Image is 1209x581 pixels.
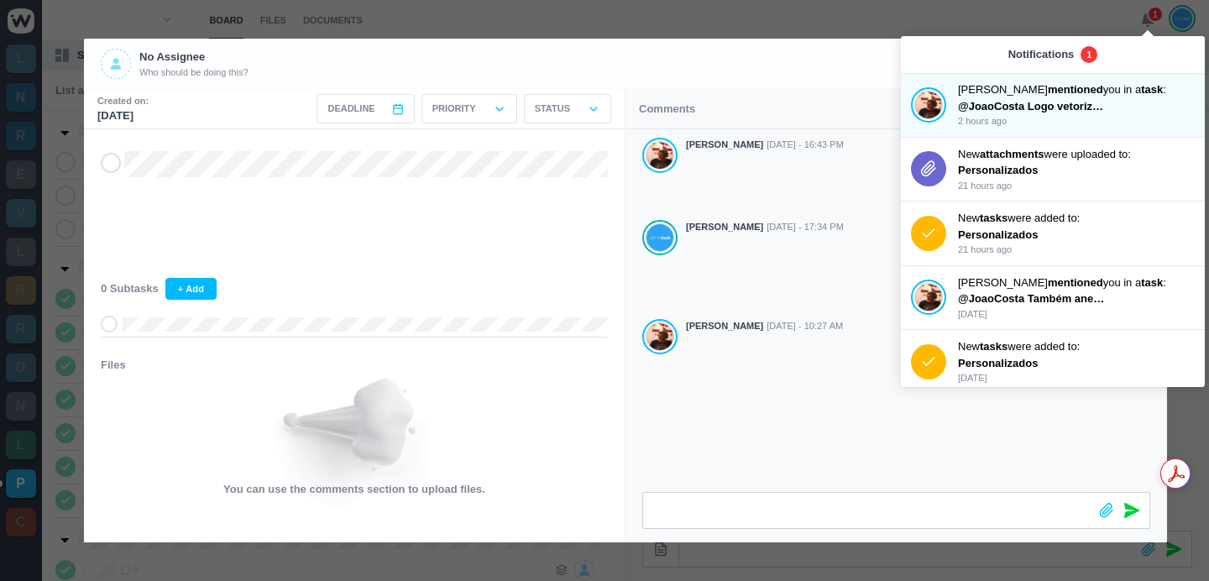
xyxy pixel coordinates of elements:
[958,81,1195,98] p: [PERSON_NAME] you in a :
[958,146,1195,163] p: New were uploaded to:
[958,114,1195,128] p: 2 hours ago
[958,371,1195,385] p: [DATE]
[958,307,1195,322] p: [DATE]
[1008,46,1075,63] p: Notifications
[1081,46,1097,63] span: 1
[958,338,1195,355] p: New were added to:
[911,338,1195,385] a: Newtaskswere added to: Personalizados [DATE]
[911,210,1195,257] a: Newtaskswere added to: Personalizados 21 hours ago
[980,340,1007,353] strong: tasks
[97,107,149,124] p: [DATE]
[1048,83,1103,96] strong: mentioned
[1141,276,1163,289] strong: task
[958,355,1109,372] p: Personalizados
[980,148,1044,160] strong: attachments
[958,179,1195,193] p: 21 hours ago
[139,65,249,80] span: Who should be doing this?
[911,81,1195,128] a: Antonio Lopes [PERSON_NAME]mentionedyou in atask: @JoaoCosta Logo vetorizado na drive 2 hours ago
[327,102,374,116] span: Deadline
[958,227,1109,243] p: Personalizados
[958,100,1157,113] span: @JoaoCosta Logo vetorizado na drive
[1141,83,1163,96] strong: task
[958,243,1195,257] p: 21 hours ago
[432,102,476,116] p: Priority
[139,49,249,65] p: No Assignee
[915,283,942,311] img: Antonio Lopes
[915,91,942,119] img: Antonio Lopes
[958,162,1109,179] p: Personalizados
[97,94,149,108] small: Created on:
[958,210,1195,227] p: New were added to:
[911,275,1195,322] a: Antonio Lopes [PERSON_NAME]mentionedyou in atask: @JoaoCosta Também anexamos a arte final com a m...
[535,102,570,116] p: Status
[639,101,695,118] p: Comments
[911,146,1195,193] a: Newattachmentswere uploaded to: Personalizados 21 hours ago
[980,212,1007,224] strong: tasks
[1048,276,1103,289] strong: mentioned
[958,275,1195,291] p: [PERSON_NAME] you in a :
